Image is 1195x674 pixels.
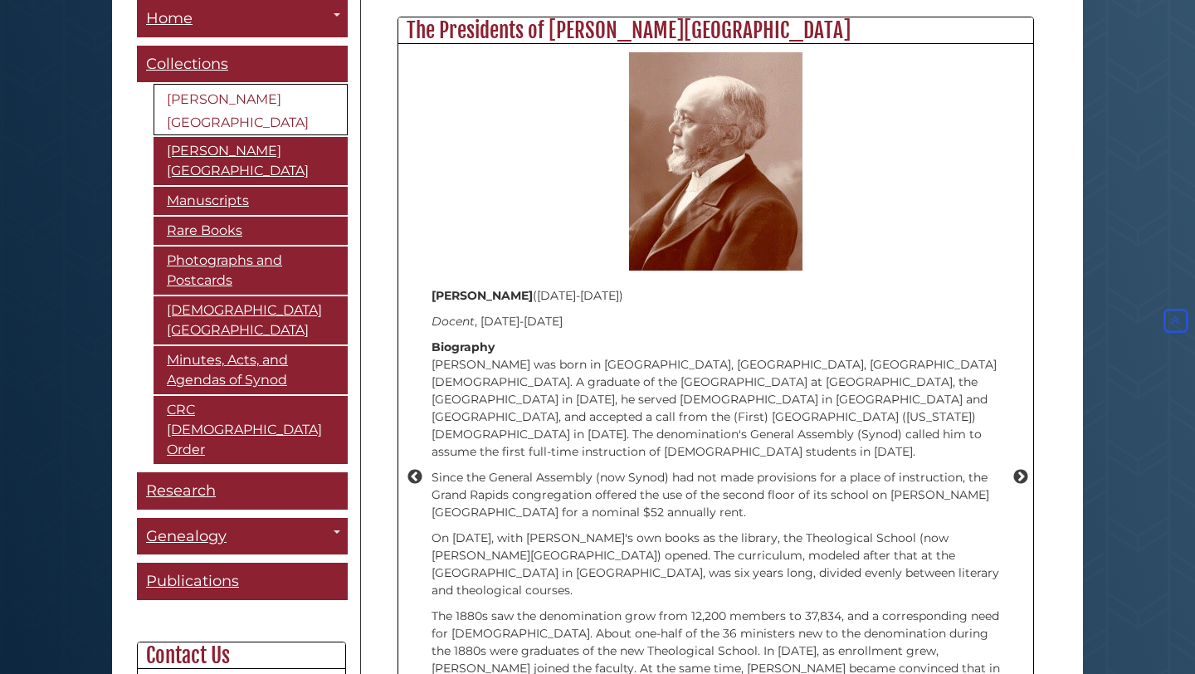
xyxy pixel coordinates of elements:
em: Docent [432,314,475,329]
p: , [DATE]-[DATE] [432,313,1000,330]
a: Collections [137,46,348,83]
p: [PERSON_NAME] was born in [GEOGRAPHIC_DATA], [GEOGRAPHIC_DATA], [GEOGRAPHIC_DATA][DEMOGRAPHIC_DAT... [432,339,1000,461]
p: On [DATE], with [PERSON_NAME]'s own books as the library, the Theological School (now [PERSON_NAM... [432,530,1000,599]
strong: [PERSON_NAME] [432,288,533,303]
a: [DEMOGRAPHIC_DATA][GEOGRAPHIC_DATA] [154,296,348,344]
button: Previous [407,469,423,486]
a: Genealogy [137,518,348,555]
span: Genealogy [146,527,227,545]
button: Next [1012,469,1029,486]
a: Publications [137,563,348,600]
p: ([DATE]-[DATE]) [432,287,1000,305]
span: Publications [146,572,239,590]
a: Photographs and Postcards [154,247,348,295]
a: CRC [DEMOGRAPHIC_DATA] Order [154,396,348,464]
p: Since the General Assembly (now Synod) had not made provisions for a place of instruction, the Gr... [432,469,1000,521]
span: Research [146,481,216,500]
strong: Biography [432,339,495,354]
a: [PERSON_NAME][GEOGRAPHIC_DATA] [154,137,348,185]
a: Research [137,472,348,510]
h2: The Presidents of [PERSON_NAME][GEOGRAPHIC_DATA] [398,17,1033,44]
a: Manuscripts [154,187,348,215]
a: [PERSON_NAME][GEOGRAPHIC_DATA] [154,84,348,135]
span: Collections [146,55,228,73]
a: Minutes, Acts, and Agendas of Synod [154,346,348,394]
a: Rare Books [154,217,348,245]
a: Back to Top [1160,313,1191,328]
span: Home [146,9,193,27]
h2: Contact Us [138,642,345,669]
